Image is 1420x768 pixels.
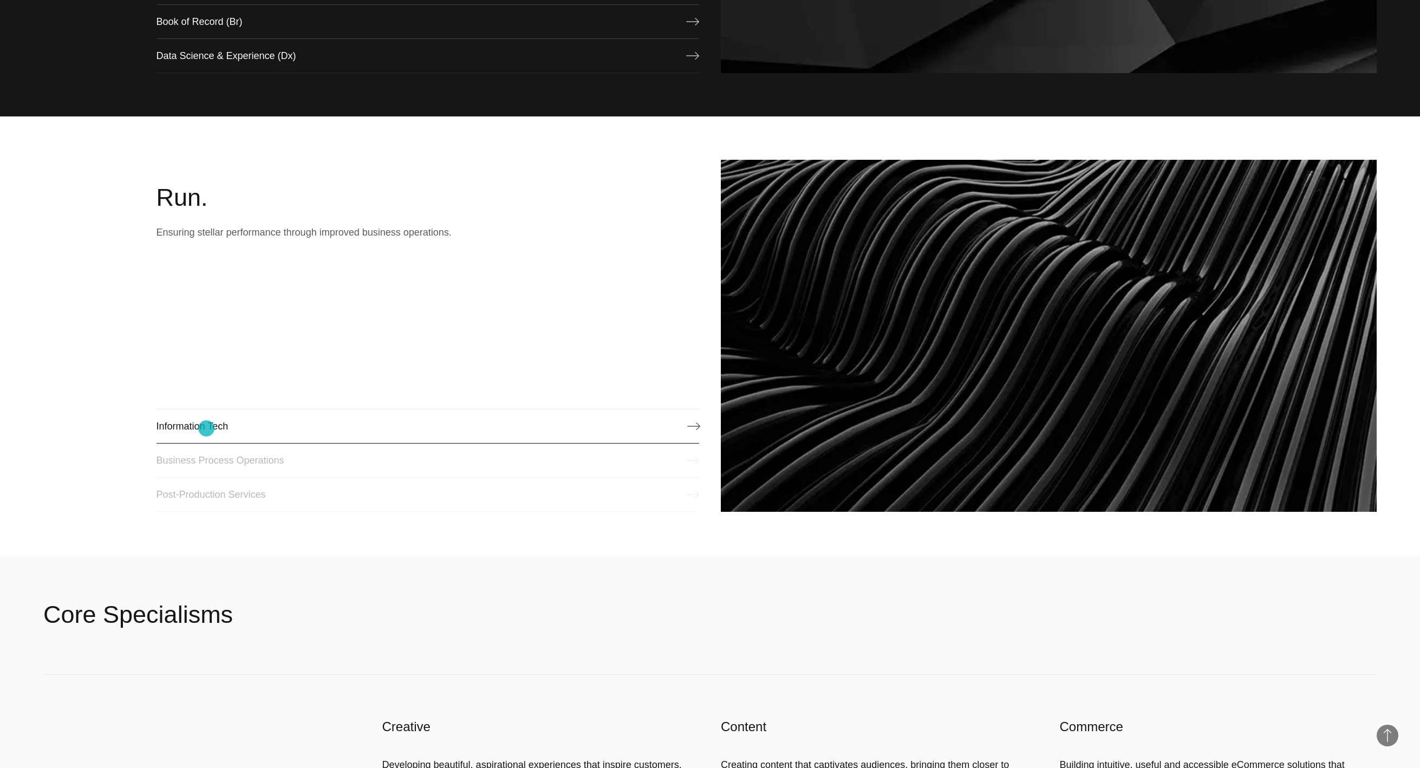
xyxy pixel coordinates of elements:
a: Book of Record (Br) [157,4,700,39]
h2: Core Specialisms [43,598,233,631]
p: Ensuring stellar performance through improved business operations. [157,225,700,240]
a: Business Process Operations [157,443,700,478]
a: Information Tech [157,409,700,444]
a: Post-Production Services [157,477,700,512]
h3: Content [721,718,1038,736]
a: Data Science & Experience (Dx) [157,38,700,73]
h3: Creative [382,718,700,736]
h2: Run. [157,181,700,214]
h3: Commerce [1060,718,1377,736]
button: Back to Top [1377,725,1398,746]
